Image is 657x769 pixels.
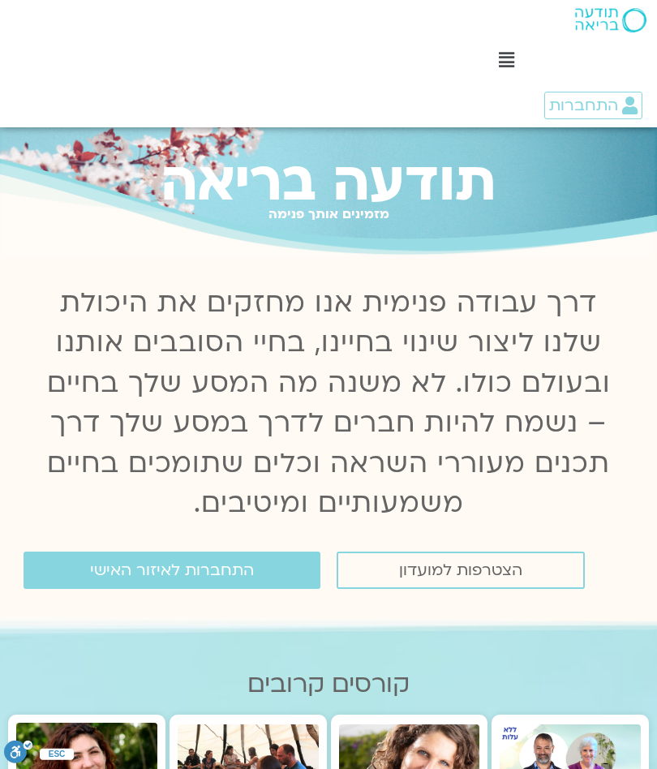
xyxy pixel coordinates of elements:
[38,283,619,523] p: דרך עבודה פנימית אנו מחזקים את היכולת שלנו ליצור שינוי בחיינו, בחיי הסובבים אותנו ובעולם כולו. לא...
[575,8,646,32] img: תודעה בריאה
[544,92,642,119] a: התחברות
[8,670,649,698] h2: קורסים קרובים
[90,561,254,579] span: התחברות לאיזור האישי
[549,97,618,114] span: התחברות
[24,552,320,589] a: התחברות לאיזור האישי
[399,561,522,579] span: הצטרפות למועדון
[337,552,585,589] a: הצטרפות למועדון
